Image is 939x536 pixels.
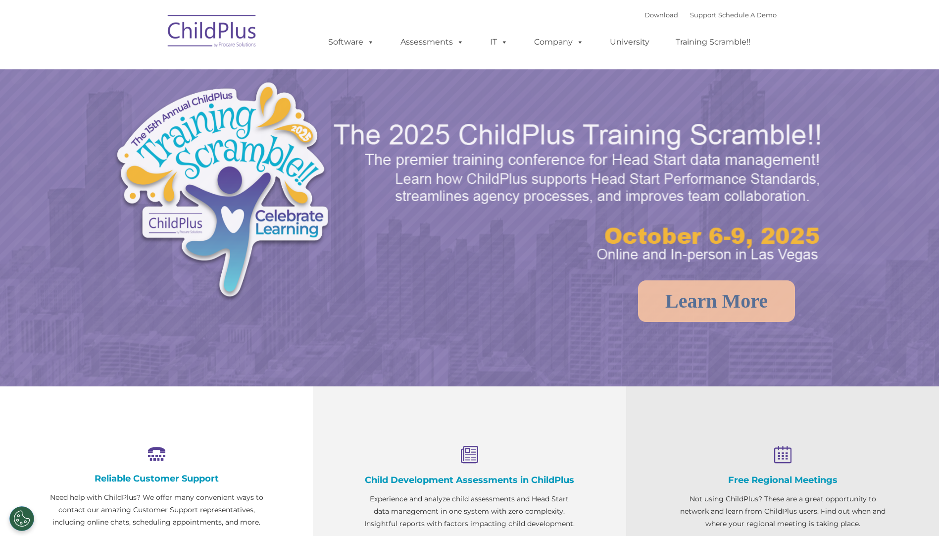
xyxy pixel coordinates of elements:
a: Assessments [391,32,474,52]
a: Software [318,32,384,52]
h4: Child Development Assessments in ChildPlus [362,475,576,485]
h4: Reliable Customer Support [49,473,263,484]
a: Company [524,32,593,52]
a: Training Scramble!! [666,32,760,52]
h4: Free Regional Meetings [676,475,890,485]
img: ChildPlus by Procare Solutions [163,8,262,57]
a: Support [690,11,716,19]
p: Not using ChildPlus? These are a great opportunity to network and learn from ChildPlus users. Fin... [676,493,890,530]
p: Need help with ChildPlus? We offer many convenient ways to contact our amazing Customer Support r... [49,491,263,529]
a: University [600,32,659,52]
button: Cookies Settings [9,506,34,531]
a: Download [644,11,678,19]
p: Experience and analyze child assessments and Head Start data management in one system with zero c... [362,493,576,530]
a: Schedule A Demo [718,11,777,19]
font: | [644,11,777,19]
a: Learn More [638,280,795,322]
a: IT [480,32,518,52]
